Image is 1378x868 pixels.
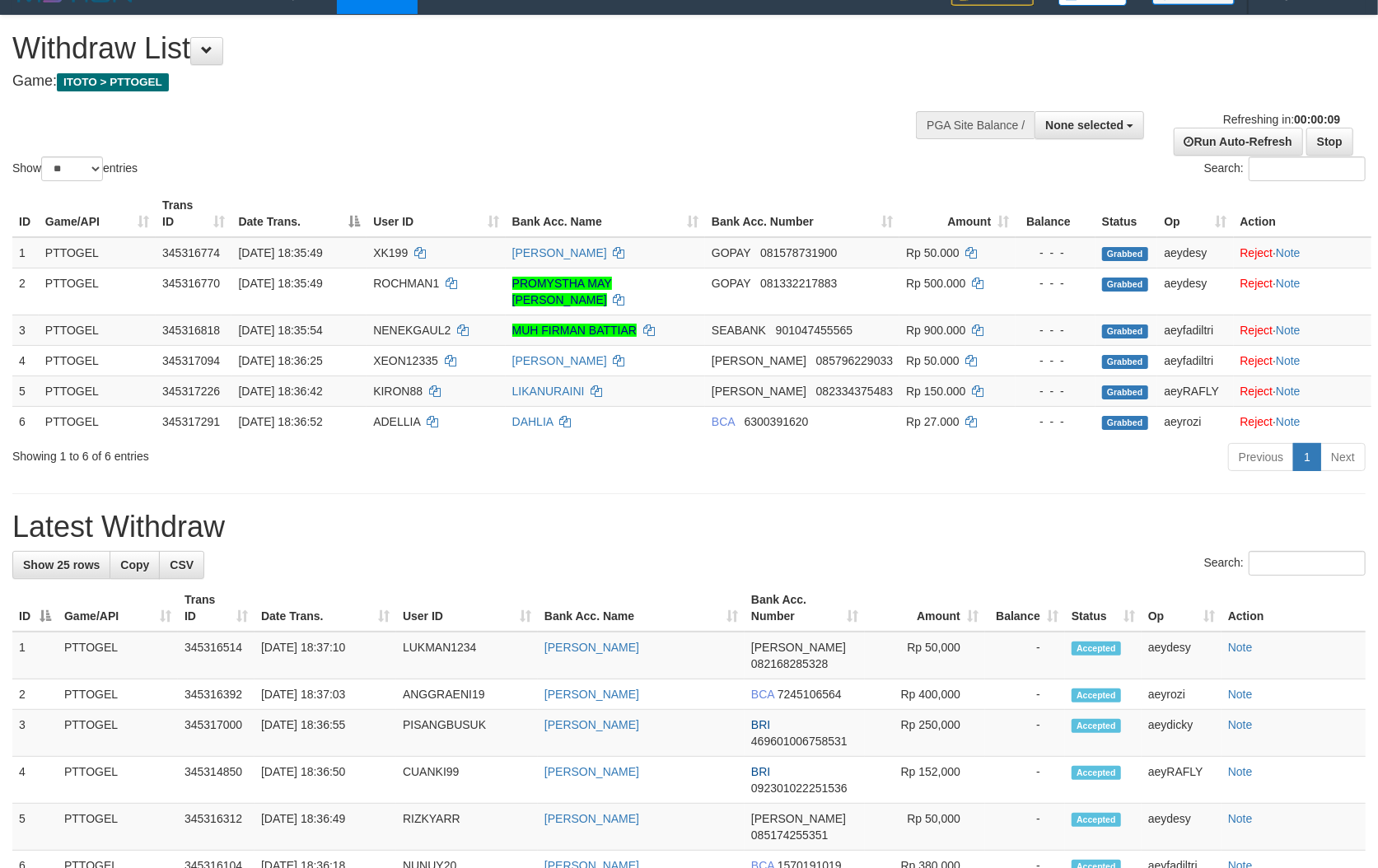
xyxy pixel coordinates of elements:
[1228,641,1253,654] a: Note
[178,679,255,710] td: 345316392
[512,385,585,398] a: LIKANURAINI
[712,324,766,337] span: SEABANK
[12,406,39,436] td: 6
[255,757,396,804] td: [DATE] 18:36:50
[899,190,1016,237] th: Amount: activate to sort column ascending
[23,558,100,572] span: Show 25 rows
[58,757,178,804] td: PTTOGEL
[1022,413,1089,430] div: - - -
[178,710,255,757] td: 345317000
[1102,247,1148,261] span: Grabbed
[178,804,255,851] td: 345316312
[1174,128,1303,156] a: Run Auto-Refresh
[1142,710,1222,757] td: aeydicky
[1022,322,1089,338] div: - - -
[238,415,322,428] span: [DATE] 18:36:52
[751,718,770,731] span: BRI
[12,804,58,851] td: 5
[1249,551,1366,576] input: Search:
[373,277,439,290] span: ROCHMAN1
[865,710,985,757] td: Rp 250,000
[12,441,562,464] div: Showing 1 to 6 of 6 entries
[544,812,639,825] a: [PERSON_NAME]
[751,657,828,670] span: Copy 082168285328 to clipboard
[396,585,538,632] th: User ID: activate to sort column ascending
[39,345,156,376] td: PTTOGEL
[12,710,58,757] td: 3
[751,812,846,825] span: [PERSON_NAME]
[39,237,156,268] td: PTTOGEL
[760,277,837,290] span: Copy 081332217883 to clipboard
[1142,757,1222,804] td: aeyRAFLY
[906,246,960,259] span: Rp 50.000
[1072,766,1121,780] span: Accepted
[12,585,58,632] th: ID: activate to sort column descending
[1228,765,1253,778] a: Note
[12,156,138,181] label: Show entries
[373,324,451,337] span: NENEKGAUL2
[865,804,985,851] td: Rp 50,000
[255,710,396,757] td: [DATE] 18:36:55
[512,277,612,306] a: PROMYSTHA MAY [PERSON_NAME]
[1240,324,1273,337] a: Reject
[1095,190,1158,237] th: Status
[162,385,220,398] span: 345317226
[12,73,902,90] h4: Game:
[238,385,322,398] span: [DATE] 18:36:42
[238,246,322,259] span: [DATE] 18:35:49
[162,324,220,337] span: 345316818
[12,32,902,65] h1: Withdraw List
[816,354,893,367] span: Copy 085796229033 to clipboard
[12,315,39,345] td: 3
[373,246,408,259] span: XK199
[1204,551,1366,576] label: Search:
[1022,275,1089,292] div: - - -
[1234,315,1371,345] td: ·
[712,415,735,428] span: BCA
[776,324,852,337] span: Copy 901047455565 to clipboard
[396,804,538,851] td: RIZKYARR
[1234,406,1371,436] td: ·
[1142,804,1222,851] td: aeydesy
[1240,354,1273,367] a: Reject
[751,828,828,842] span: Copy 085174255351 to clipboard
[1240,246,1273,259] a: Reject
[712,354,806,367] span: [PERSON_NAME]
[512,415,554,428] a: DAHLIA
[1022,352,1089,369] div: - - -
[1240,385,1273,398] a: Reject
[512,354,607,367] a: [PERSON_NAME]
[538,585,745,632] th: Bank Acc. Name: activate to sort column ascending
[751,641,846,654] span: [PERSON_NAME]
[1157,237,1233,268] td: aeydesy
[544,641,639,654] a: [PERSON_NAME]
[162,415,220,428] span: 345317291
[1276,324,1301,337] a: Note
[39,315,156,345] td: PTTOGEL
[985,710,1065,757] td: -
[39,190,156,237] th: Game/API: activate to sort column ascending
[906,385,965,398] span: Rp 150.000
[512,246,607,259] a: [PERSON_NAME]
[506,190,705,237] th: Bank Acc. Name: activate to sort column ascending
[12,511,1366,544] h1: Latest Withdraw
[906,277,965,290] span: Rp 500.000
[865,585,985,632] th: Amount: activate to sort column ascending
[906,415,960,428] span: Rp 27.000
[162,246,220,259] span: 345316774
[58,710,178,757] td: PTTOGEL
[865,632,985,679] td: Rp 50,000
[1320,443,1366,471] a: Next
[1293,443,1321,471] a: 1
[396,632,538,679] td: LUKMAN1234
[1102,385,1148,399] span: Grabbed
[12,237,39,268] td: 1
[396,757,538,804] td: CUANKI99
[705,190,899,237] th: Bank Acc. Number: activate to sort column ascending
[1276,415,1301,428] a: Note
[712,385,806,398] span: [PERSON_NAME]
[865,757,985,804] td: Rp 152,000
[110,551,160,579] a: Copy
[751,782,848,795] span: Copy 092301022251536 to clipboard
[12,268,39,315] td: 2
